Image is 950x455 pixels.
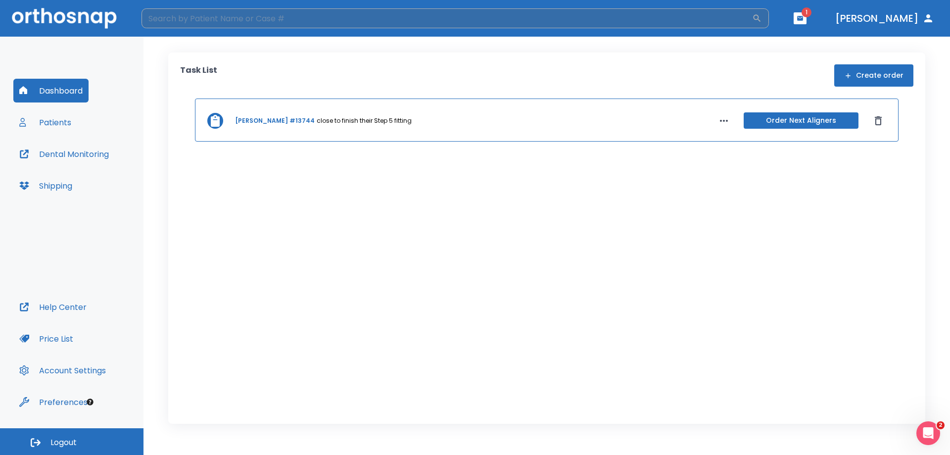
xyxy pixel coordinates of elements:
[180,64,217,87] p: Task List
[235,116,315,125] a: [PERSON_NAME] #13744
[13,358,112,382] button: Account Settings
[870,113,886,129] button: Dismiss
[13,390,94,414] button: Preferences
[937,421,945,429] span: 2
[13,327,79,351] button: Price List
[142,8,752,28] input: Search by Patient Name or Case #
[916,421,940,445] iframe: Intercom live chat
[317,116,412,125] p: close to finish their Step 5 fitting
[13,174,78,198] button: Shipping
[802,7,811,17] span: 1
[831,9,938,27] button: [PERSON_NAME]
[13,79,89,102] button: Dashboard
[50,437,77,448] span: Logout
[744,112,858,129] button: Order Next Aligners
[834,64,913,87] button: Create order
[12,8,117,28] img: Orthosnap
[13,142,115,166] button: Dental Monitoring
[86,398,95,406] div: Tooltip anchor
[13,295,93,319] button: Help Center
[13,110,77,134] button: Patients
